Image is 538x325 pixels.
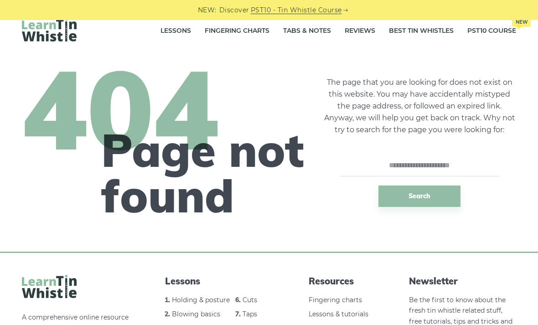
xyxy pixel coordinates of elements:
span: 404 [22,54,301,163]
h1: Page not found [101,127,312,218]
a: Cuts [243,296,257,304]
a: Fingering charts [309,296,362,304]
a: Lessons & tutorials [309,310,368,318]
a: Reviews [345,20,375,42]
a: Blowing basics [172,310,220,318]
span: Discover [219,5,249,15]
img: LearnTinWhistle.com [22,275,77,298]
a: Fingering Charts [205,20,269,42]
a: Taps [243,310,257,318]
a: PST10 - Tin Whistle Course [251,5,342,15]
span: Resources [309,275,373,288]
span: Lessons [165,275,272,288]
span: NEW: [198,5,217,15]
span: New [512,17,531,27]
a: Tabs & Notes [283,20,331,42]
p: The page that you are looking for does not exist on this website. You may have accidentally misty... [323,77,516,136]
a: PST10 CourseNew [467,20,516,42]
a: Best Tin Whistles [389,20,454,42]
a: Holding & posture [172,296,230,304]
button: Search [378,186,460,207]
a: Lessons [160,20,191,42]
span: Newsletter [409,275,516,288]
img: LearnTinWhistle.com [22,18,77,41]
